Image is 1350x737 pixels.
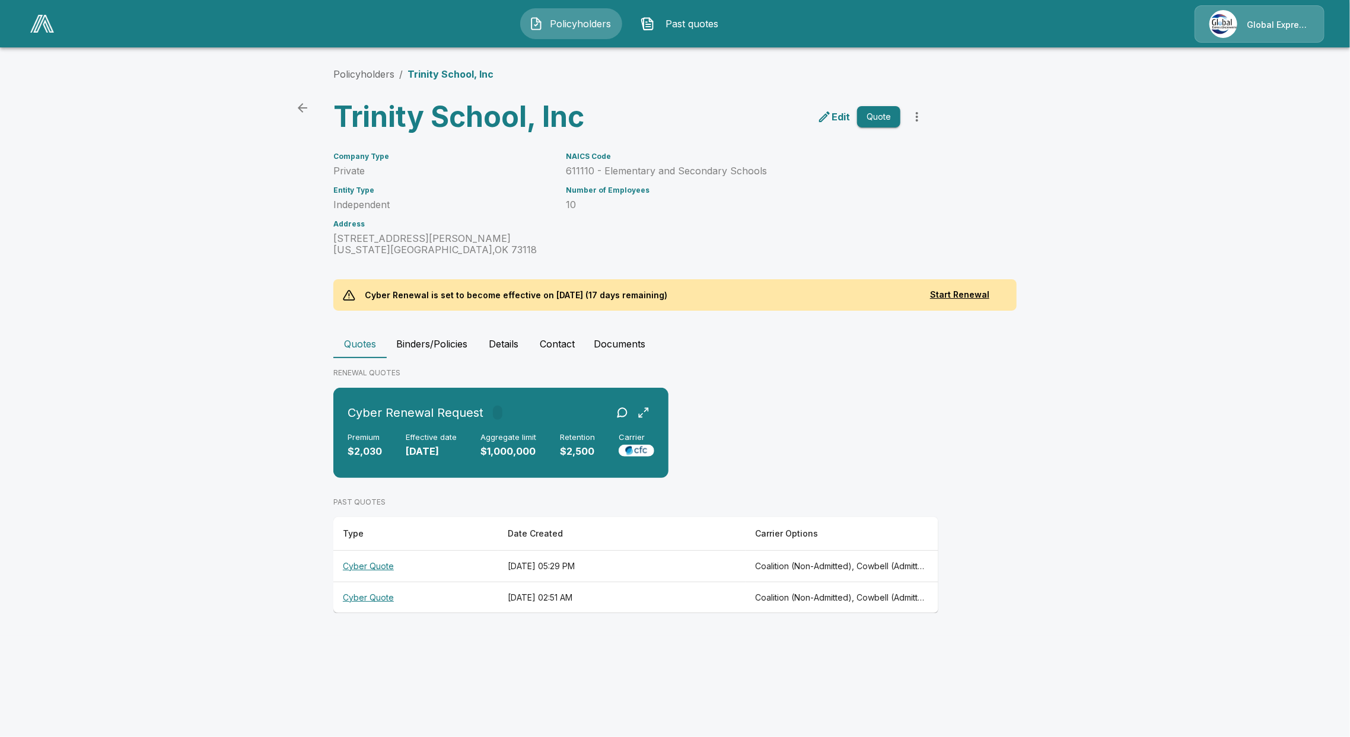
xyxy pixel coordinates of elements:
[912,284,1007,306] button: Start Renewal
[333,582,498,613] th: Cyber Quote
[348,403,483,422] h6: Cyber Renewal Request
[619,445,654,457] img: Carrier
[746,582,938,613] th: Coalition (Non-Admitted), Cowbell (Admitted), Cowbell (Non-Admitted), Tokio Marine TMHCC (Non-Adm...
[1195,5,1324,43] a: Agency IconGlobal Express Underwriters
[566,199,900,210] p: 10
[333,233,552,256] p: [STREET_ADDRESS][PERSON_NAME] [US_STATE][GEOGRAPHIC_DATA] , OK 73118
[333,220,552,228] h6: Address
[660,17,725,31] span: Past quotes
[333,152,552,161] h6: Company Type
[333,517,938,613] table: responsive table
[333,67,493,81] nav: breadcrumb
[291,96,314,120] a: back
[1209,10,1237,38] img: Agency Icon
[905,105,929,129] button: more
[619,433,654,442] h6: Carrier
[1247,19,1310,31] p: Global Express Underwriters
[548,17,613,31] span: Policyholders
[355,279,677,311] p: Cyber Renewal is set to become effective on [DATE] (17 days remaining)
[498,550,746,582] th: [DATE] 05:29 PM
[30,15,54,33] img: AA Logo
[333,517,498,551] th: Type
[333,497,938,508] p: PAST QUOTES
[387,330,477,358] button: Binders/Policies
[399,67,403,81] li: /
[348,445,382,458] p: $2,030
[560,433,595,442] h6: Retention
[407,67,493,81] p: Trinity School, Inc
[529,17,543,31] img: Policyholders Icon
[406,445,457,458] p: [DATE]
[584,330,655,358] button: Documents
[333,68,394,80] a: Policyholders
[857,106,900,128] button: Quote
[480,433,536,442] h6: Aggregate limit
[333,100,626,133] h3: Trinity School, Inc
[566,186,900,194] h6: Number of Employees
[815,107,852,126] a: edit
[477,330,530,358] button: Details
[333,368,1017,378] p: RENEWAL QUOTES
[641,17,655,31] img: Past quotes Icon
[333,330,1017,358] div: policyholder tabs
[498,582,746,613] th: [DATE] 02:51 AM
[406,433,457,442] h6: Effective date
[333,199,552,210] p: Independent
[333,550,498,582] th: Cyber Quote
[480,445,536,458] p: $1,000,000
[566,152,900,161] h6: NAICS Code
[348,433,382,442] h6: Premium
[560,445,595,458] p: $2,500
[333,186,552,194] h6: Entity Type
[632,8,734,39] button: Past quotes IconPast quotes
[498,517,746,551] th: Date Created
[333,165,552,177] p: Private
[832,110,850,124] p: Edit
[530,330,584,358] button: Contact
[566,165,900,177] p: 611110 - Elementary and Secondary Schools
[746,517,938,551] th: Carrier Options
[520,8,622,39] button: Policyholders IconPolicyholders
[746,550,938,582] th: Coalition (Non-Admitted), Cowbell (Admitted), Cowbell (Non-Admitted), CFC (Admitted), Tokio Marin...
[333,330,387,358] button: Quotes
